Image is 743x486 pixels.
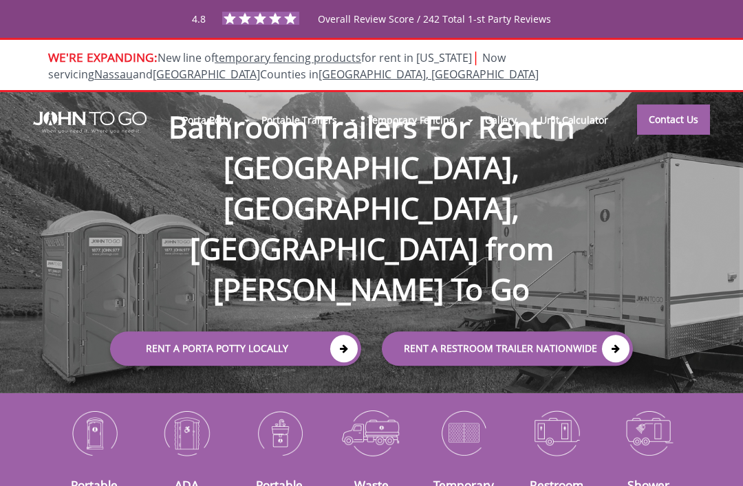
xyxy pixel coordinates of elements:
a: Porta Potty [171,105,243,135]
img: Restroom-Trailers-icon_N.png [520,405,592,461]
img: ADA-Accessible-Units-icon_N.png [151,405,222,461]
img: Temporary-Fencing-cion_N.png [428,405,499,461]
img: JOHN to go [33,111,147,133]
span: Overall Review Score / 242 Total 1-st Party Reviews [318,12,551,53]
a: Unit Calculator [528,105,620,135]
a: Nassau [94,67,133,82]
a: Gallery [473,105,528,135]
button: Live Chat [688,431,743,486]
h1: Bathroom Trailers For Rent in [GEOGRAPHIC_DATA], [GEOGRAPHIC_DATA], [GEOGRAPHIC_DATA] from [PERSO... [96,63,647,310]
img: Portable-Toilets-icon_N.png [58,405,130,461]
span: WE'RE EXPANDING: [48,49,158,65]
a: rent a RESTROOM TRAILER Nationwide [382,331,633,366]
a: Temporary Fencing [356,105,466,135]
a: Rent a Porta Potty Locally [110,331,361,366]
img: Shower-Trailers-icon_N.png [613,405,685,461]
img: Waste-Services-icon_N.png [336,405,407,461]
a: Portable Trailers [250,105,348,135]
a: Contact Us [637,104,710,135]
span: 4.8 [192,12,206,25]
img: Portable-Sinks-icon_N.png [244,405,315,461]
span: | [472,47,480,66]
